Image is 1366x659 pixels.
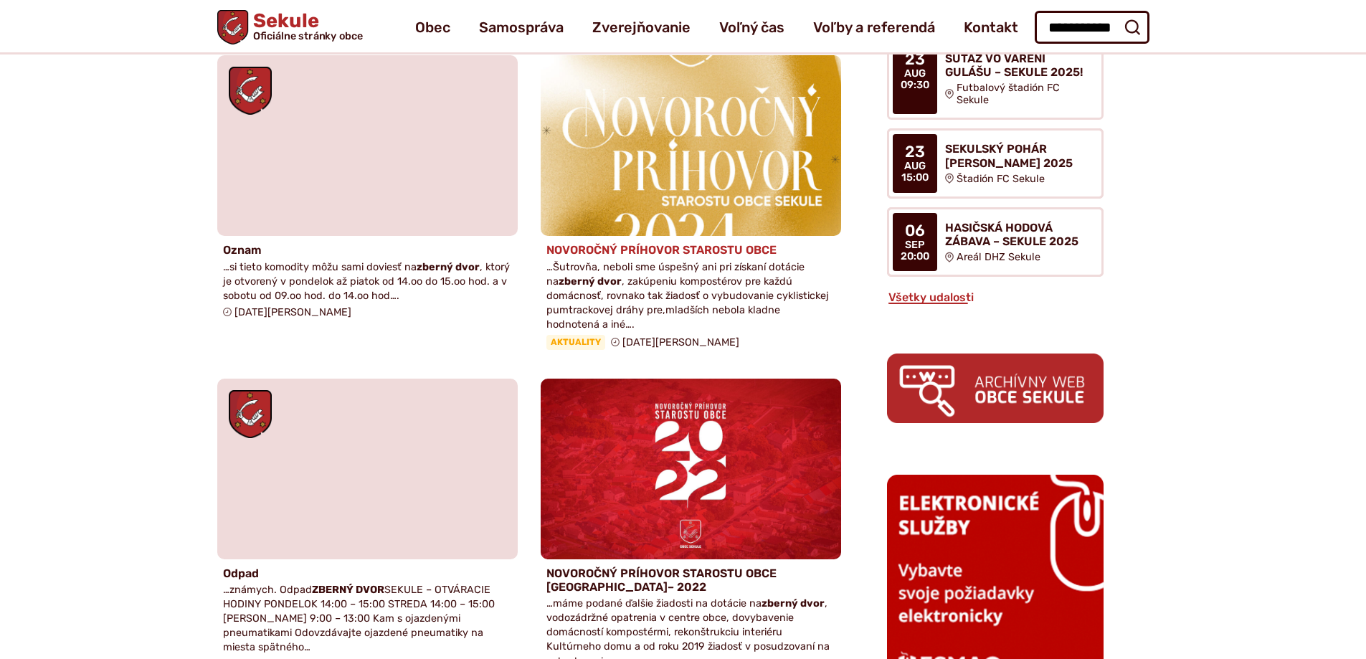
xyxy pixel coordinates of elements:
[887,207,1104,277] a: HASIČSKÁ HODOVÁ ZÁBAVA – SEKULE 2025 Areál DHZ Sekule 06 sep 20:00
[479,7,564,47] a: Samospráva
[415,7,450,47] a: Obec
[541,55,841,355] a: NOVOROČNÝ PRÍHOVOR STAROSTU OBCE …Šutrovňa, neboli sme úspešný ani pri získaní dotácie nazberný d...
[546,243,835,257] h4: NOVOROČNÝ PRÍHOVOR STAROSTU OBCE
[223,243,512,257] h4: Oznam
[901,80,929,91] span: 09:30
[217,10,248,44] img: Prejsť na domovskú stránku
[964,7,1018,47] a: Kontakt
[217,55,518,324] a: Oznam …si tieto komodity môžu sami doviesť nazberný dvor, ktorý je otvorený v pondelok až piatok ...
[957,82,1090,106] span: Futbalový štadión FC Sekule
[417,261,480,273] strong: zberný dvor
[559,275,622,288] strong: zberný dvor
[719,7,784,47] a: Voľný čas
[592,7,691,47] a: Zverejňovanie
[622,336,739,349] span: [DATE][PERSON_NAME]
[945,52,1090,79] h4: SÚŤAŽ VO VARENÍ GULÁŠU – SEKULE 2025!
[252,31,363,41] span: Oficiálne stránky obce
[813,7,935,47] a: Voľby a referendá
[887,354,1104,423] img: archiv.png
[546,566,835,594] h4: NOVOROČNÝ PRÍHOVOR STAROSTU OBCE [GEOGRAPHIC_DATA]– 2022
[223,584,495,654] span: …známych. Odpad SEKULE – OTVÁRACIE HODINY PONDELOK 14:00 – 15:00 STREDA 14:00 – 15:00 [PERSON_NAM...
[546,261,829,331] span: …Šutrovňa, neboli sme úspešný ani pri získaní dotácie na , zakúpeniu kompostérov pre každú domácn...
[217,10,363,44] a: Logo Sekule, prejsť na domovskú stránku.
[223,566,512,580] h4: Odpad
[248,11,363,42] span: Sekule
[234,306,351,318] span: [DATE][PERSON_NAME]
[887,290,975,304] a: Všetky udalosti
[887,128,1104,198] a: SEKULSKÝ POHÁR [PERSON_NAME] 2025 Štadión FC Sekule 23 aug 15:00
[901,68,929,80] span: aug
[223,261,510,302] span: …si tieto komodity môžu sami doviesť na , ktorý je otvorený v pondelok až piatok od 14.oo do 15.o...
[546,335,605,349] span: Aktuality
[762,597,825,610] strong: zberný dvor
[901,51,929,68] span: 23
[312,584,384,596] strong: ZBERNÝ DVOR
